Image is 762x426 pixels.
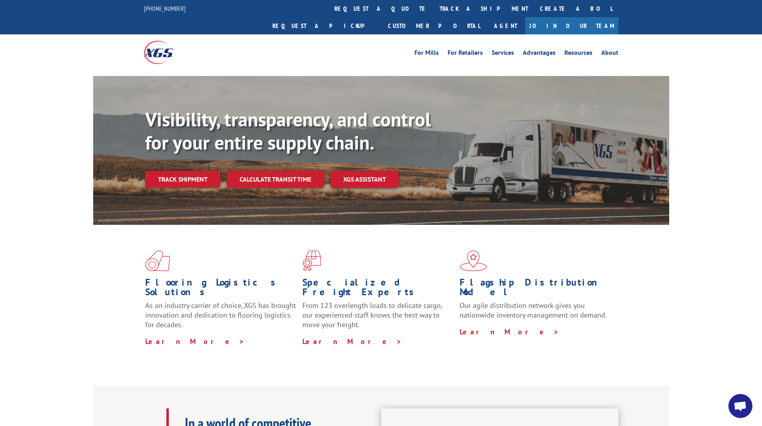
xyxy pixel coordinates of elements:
[564,50,592,58] a: Resources
[523,50,556,58] a: Advantages
[728,394,752,418] div: Open chat
[486,17,525,34] a: Agent
[145,301,296,329] span: As an industry carrier of choice, XGS has brought innovation and dedication to flooring logistics...
[266,17,382,34] a: Request a pickup
[145,107,431,155] b: Visibility, transparency, and control for your entire supply chain.
[330,171,399,188] a: XGS ASSISTANT
[145,337,245,346] a: Learn More >
[302,278,454,301] h1: Specialized Freight Experts
[460,327,559,336] a: Learn More >
[145,171,220,188] a: Track shipment
[227,171,324,188] a: Calculate transit time
[302,301,454,336] p: From 123 overlength loads to delicate cargo, our experienced staff knows the best way to move you...
[302,337,402,346] a: Learn More >
[460,250,487,271] img: xgs-icon-flagship-distribution-model-red
[601,50,618,58] a: About
[144,4,186,12] a: [PHONE_NUMBER]
[382,17,486,34] a: Customer Portal
[460,278,611,301] h1: Flagship Distribution Model
[448,50,483,58] a: For Retailers
[145,278,296,301] h1: Flooring Logistics Solutions
[460,301,607,320] span: Our agile distribution network gives you nationwide inventory management on demand.
[302,250,321,271] img: xgs-icon-focused-on-flooring-red
[145,250,170,271] img: xgs-icon-total-supply-chain-intelligence-red
[414,50,439,58] a: For Mills
[492,50,514,58] a: Services
[525,17,618,34] a: Join Our Team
